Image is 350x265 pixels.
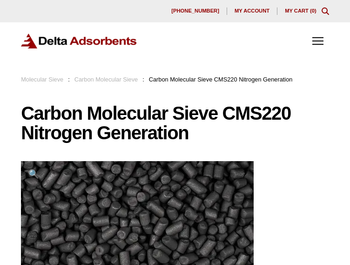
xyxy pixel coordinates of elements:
span: : [68,76,70,83]
span: 🔍 [28,169,39,179]
a: Carbon Molecular Sieve [74,76,138,83]
span: [PHONE_NUMBER] [171,8,219,14]
a: View full-screen image gallery [21,161,47,187]
a: My Cart (0) [285,8,316,14]
img: Delta Adsorbents [21,34,137,49]
div: Toggle Off Canvas Content [307,30,329,52]
span: Carbon Molecular Sieve CMS220 Nitrogen Generation [149,76,293,83]
a: My account [227,7,277,15]
h1: Carbon Molecular Sieve CMS220 Nitrogen Generation [21,103,329,143]
a: Molecular Sieve [21,76,63,83]
span: 0 [312,8,315,14]
span: My account [235,8,269,14]
div: Toggle Modal Content [322,7,329,15]
a: [PHONE_NUMBER] [164,7,227,15]
span: : [142,76,144,83]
